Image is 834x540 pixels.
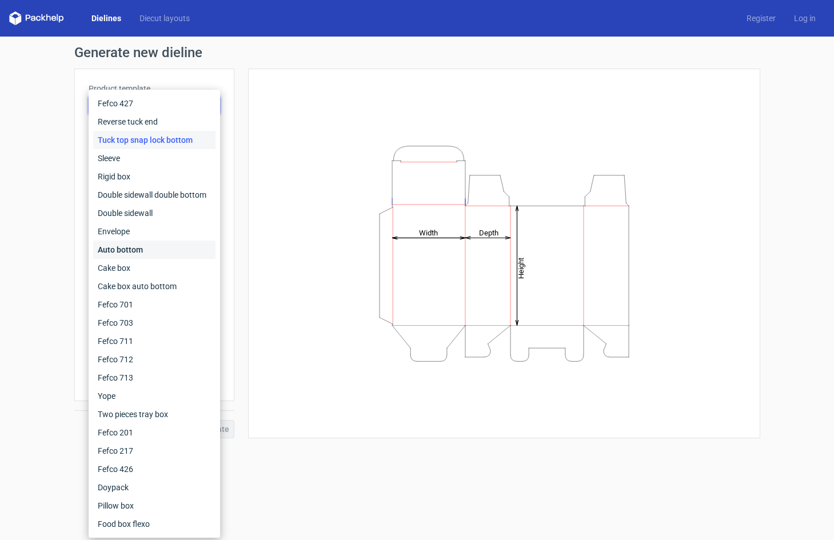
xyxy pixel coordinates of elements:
div: Fefco 713 [93,369,216,387]
div: Cake box auto bottom [93,277,216,295]
div: Fefco 217 [93,442,216,460]
h1: Generate new dieline [74,46,760,59]
a: Register [737,13,785,24]
label: Product template [89,83,220,94]
div: Rigid box [93,167,216,186]
div: Cake box [93,259,216,277]
div: Fefco 201 [93,423,216,442]
div: Fefco 426 [93,460,216,478]
div: Fefco 427 [93,94,216,113]
div: Double sidewall [93,204,216,222]
div: Pillow box [93,497,216,515]
div: Auto bottom [93,241,216,259]
tspan: Width [418,228,437,237]
div: Yope [93,387,216,405]
div: Tuck top snap lock bottom [93,131,216,149]
div: Fefco 703 [93,314,216,332]
div: Fefco 712 [93,350,216,369]
div: Reverse tuck end [93,113,216,131]
div: Food box flexo [93,515,216,533]
div: Two pieces tray box [93,405,216,423]
div: Sleeve [93,149,216,167]
div: Double sidewall double bottom [93,186,216,204]
div: Fefco 711 [93,332,216,350]
div: Doypack [93,478,216,497]
a: Log in [785,13,825,24]
div: Envelope [93,222,216,241]
a: Dielines [82,13,130,24]
tspan: Height [517,257,525,278]
a: Diecut layouts [130,13,199,24]
tspan: Depth [479,228,498,237]
div: Fefco 701 [93,295,216,314]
